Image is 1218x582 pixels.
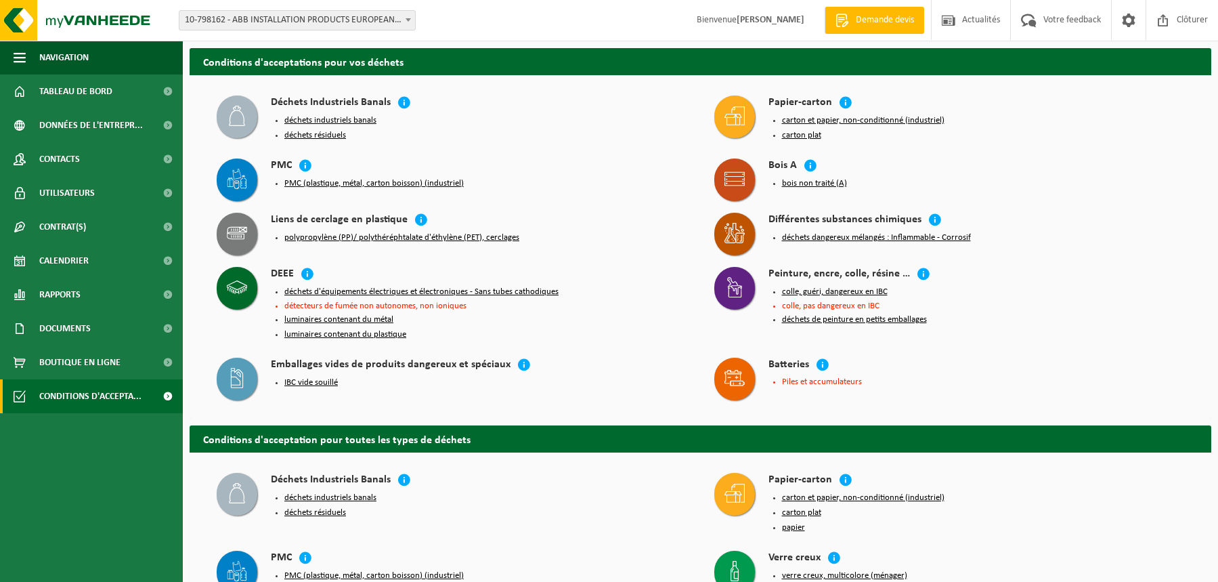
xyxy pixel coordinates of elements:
h4: Papier-carton [768,473,832,489]
button: carton et papier, non-conditionné (industriel) [782,115,944,126]
button: PMC (plastique, métal, carton boisson) (industriel) [284,570,464,581]
span: Boutique en ligne [39,346,121,379]
span: Données de l'entrepr... [39,108,143,142]
span: Utilisateurs [39,176,95,210]
button: PMC (plastique, métal, carton boisson) (industriel) [284,178,464,189]
h4: Différentes substances chimiques [768,213,921,228]
button: papier [782,522,805,533]
a: Demande devis [825,7,924,34]
span: Conditions d'accepta... [39,379,142,413]
button: carton plat [782,507,821,518]
span: 10-798162 - ABB INSTALLATION PRODUCTS EUROPEAN CENTRE SA - HOUDENG-GOEGNIES [179,11,415,30]
h4: Peinture, encre, colle, résine … [768,267,910,283]
button: IBC vide souillé [284,377,338,388]
button: déchets dangereux mélangés : Inflammable - Corrosif [782,232,971,243]
h4: Bois A [768,159,797,174]
span: Documents [39,312,91,346]
h2: Conditions d'acceptation pour toutes les types de déchets [190,425,1211,452]
li: détecteurs de fumée non autonomes, non ioniques [284,302,687,310]
button: déchets résiduels [284,130,346,141]
h2: Conditions d'acceptations pour vos déchets [190,48,1211,75]
h4: Déchets Industriels Banals [271,473,391,489]
button: verre creux, multicolore (ménager) [782,570,907,581]
span: Navigation [39,41,89,75]
button: luminaires contenant du métal [284,314,393,325]
button: carton et papier, non-conditionné (industriel) [782,493,944,503]
li: Piles et accumulateurs [782,377,1185,386]
h4: Batteries [768,358,809,373]
button: déchets d'équipements électriques et électroniques - Sans tubes cathodiques [284,287,559,297]
h4: Déchets Industriels Banals [271,96,391,111]
button: déchets industriels banals [284,115,376,126]
button: bois non traité (A) [782,178,847,189]
h4: Verre creux [768,551,821,566]
h4: PMC [271,159,292,174]
strong: [PERSON_NAME] [737,15,804,25]
span: Calendrier [39,244,89,278]
button: colle, guéri, dangereux en IBC [782,287,888,297]
button: déchets industriels banals [284,493,376,503]
h4: DEEE [271,267,294,283]
span: Contacts [39,142,80,176]
h4: PMC [271,551,292,566]
h4: Papier-carton [768,96,832,111]
li: colle, pas dangereux en IBC [782,302,1185,310]
span: Contrat(s) [39,210,86,244]
span: Demande devis [852,14,917,27]
span: Tableau de bord [39,75,112,108]
span: 10-798162 - ABB INSTALLATION PRODUCTS EUROPEAN CENTRE SA - HOUDENG-GOEGNIES [179,10,416,30]
h4: Emballages vides de produits dangereux et spéciaux [271,358,510,373]
button: luminaires contenant du plastique [284,329,406,340]
button: carton plat [782,130,821,141]
button: polypropylène (PP)/ polythéréphtalate d'éthylène (PET), cerclages [284,232,519,243]
span: Rapports [39,278,81,312]
h4: Liens de cerclage en plastique [271,213,408,228]
button: déchets de peinture en petits emballages [782,314,927,325]
button: déchets résiduels [284,507,346,518]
